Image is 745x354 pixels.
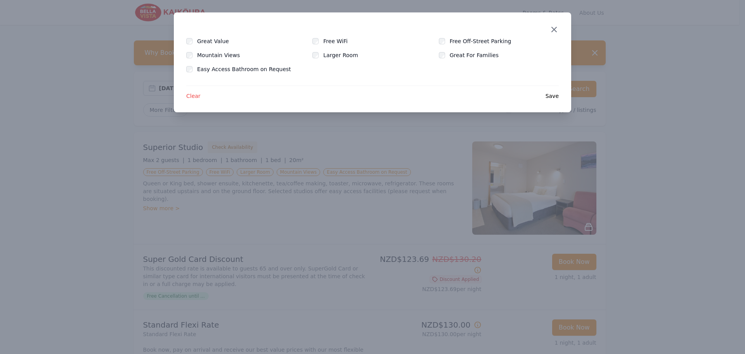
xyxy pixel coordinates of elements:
[197,37,238,45] label: Great Value
[186,92,201,100] span: Clear
[546,92,559,100] span: Save
[323,51,367,59] label: Larger Room
[450,37,521,45] label: Free Off-Street Parking
[450,51,508,59] label: Great For Families
[197,65,300,73] label: Easy Access Bathroom on Request
[323,37,357,45] label: Free WiFi
[197,51,249,59] label: Mountain Views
